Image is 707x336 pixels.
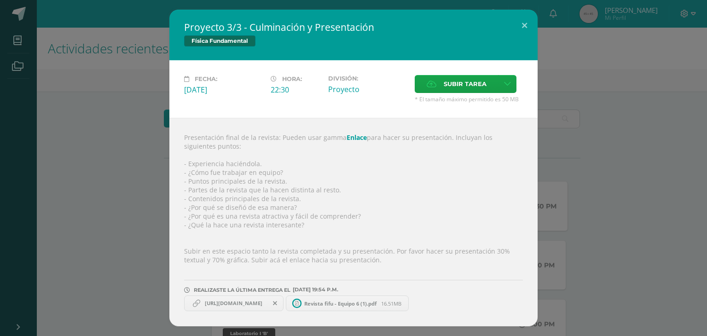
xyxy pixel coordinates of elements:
[184,295,284,311] a: https://gamma.app/docs/Chispa-Magnetica-ix3s6rverofwc6a
[286,295,409,311] a: Revista fifu - Equipo 6 (1).pdf 16.51MB
[195,75,217,82] span: Fecha:
[184,21,523,34] h2: Proyecto 3/3 - Culminación y Presentación
[415,95,523,103] span: * El tamaño máximo permitido es 50 MB
[444,75,487,93] span: Subir tarea
[267,298,283,308] span: Remover entrega
[184,85,263,95] div: [DATE]
[328,75,407,82] label: División:
[194,287,290,293] span: REALIZASTE LA ÚLTIMA ENTREGA EL
[511,10,538,41] button: Close (Esc)
[300,300,381,307] span: Revista fifu - Equipo 6 (1).pdf
[271,85,321,95] div: 22:30
[169,118,538,326] div: Presentación final de la revista: Pueden usar gamma para hacer su presentación. Incluyan los sigu...
[282,75,302,82] span: Hora:
[184,35,255,46] span: Física Fundamental
[328,84,407,94] div: Proyecto
[381,300,401,307] span: 16.51MB
[200,300,267,307] span: [URL][DOMAIN_NAME]
[290,290,338,290] span: [DATE] 19:54 P.M.
[347,133,367,142] a: Enlace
